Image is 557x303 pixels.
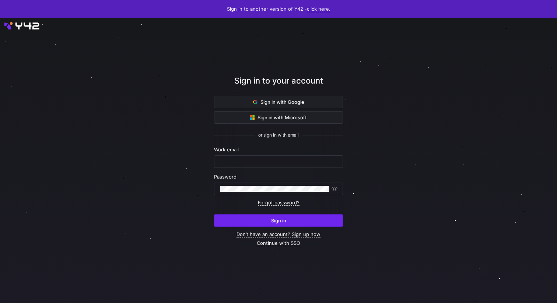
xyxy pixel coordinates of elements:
[257,240,300,246] a: Continue with SSO
[214,96,343,108] button: Sign in with Google
[253,99,304,105] span: Sign in with Google
[214,214,343,227] button: Sign in
[250,114,307,120] span: Sign in with Microsoft
[258,200,299,206] a: Forgot password?
[271,218,286,223] span: Sign in
[214,174,237,180] span: Password
[258,133,299,138] span: or sign in with email
[214,75,343,96] div: Sign in to your account
[307,6,330,12] a: click here.
[214,147,239,152] span: Work email
[237,231,320,237] a: Don’t have an account? Sign up now
[214,111,343,124] button: Sign in with Microsoft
